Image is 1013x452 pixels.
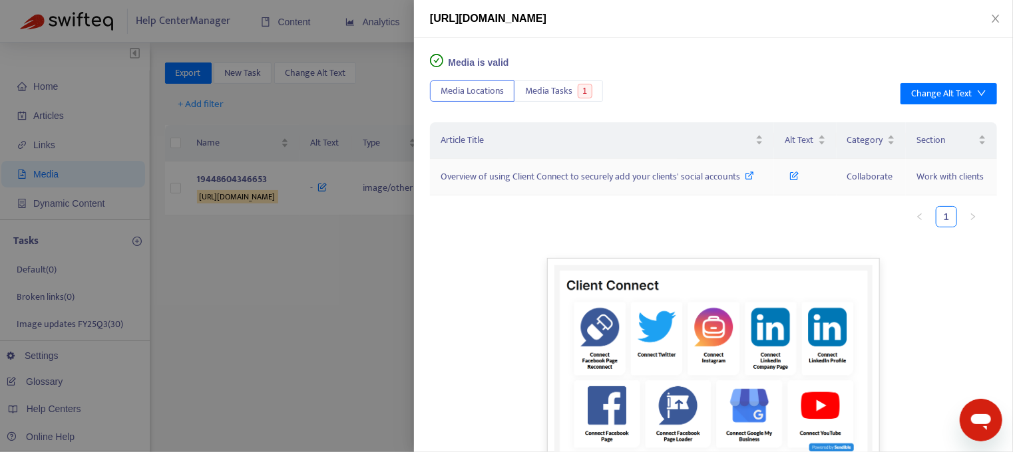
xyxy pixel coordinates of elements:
li: 1 [936,206,957,227]
span: Section [916,133,976,148]
span: Work with clients [916,169,984,184]
li: Previous Page [909,206,930,227]
span: [URL][DOMAIN_NAME] [430,13,546,24]
th: Section [906,122,997,159]
th: Category [837,122,907,159]
button: left [909,206,930,227]
span: Media Locations [441,84,504,98]
button: Change Alt Text [901,83,997,104]
span: Media Tasks [525,84,572,98]
span: close [990,13,1001,24]
div: Change Alt Text [911,86,972,101]
button: right [962,206,984,227]
th: Article Title [430,122,774,159]
iframe: Button to launch messaging window [960,399,1002,441]
button: Close [986,13,1005,25]
span: down [977,88,986,98]
span: Article Title [441,133,753,148]
span: Overview of using Client Connect to securely add your clients' social accounts [441,169,740,184]
th: Alt Text [774,122,836,159]
li: Next Page [962,206,984,227]
span: right [969,213,977,221]
span: 1 [578,84,593,98]
span: Category [847,133,885,148]
button: Media Locations [430,80,514,102]
span: left [916,213,924,221]
a: 1 [936,207,956,227]
span: check-circle [430,54,443,67]
span: Alt Text [785,133,815,148]
button: Media Tasks1 [514,80,603,102]
span: Collaborate [847,169,893,184]
span: Media is valid [449,57,509,68]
